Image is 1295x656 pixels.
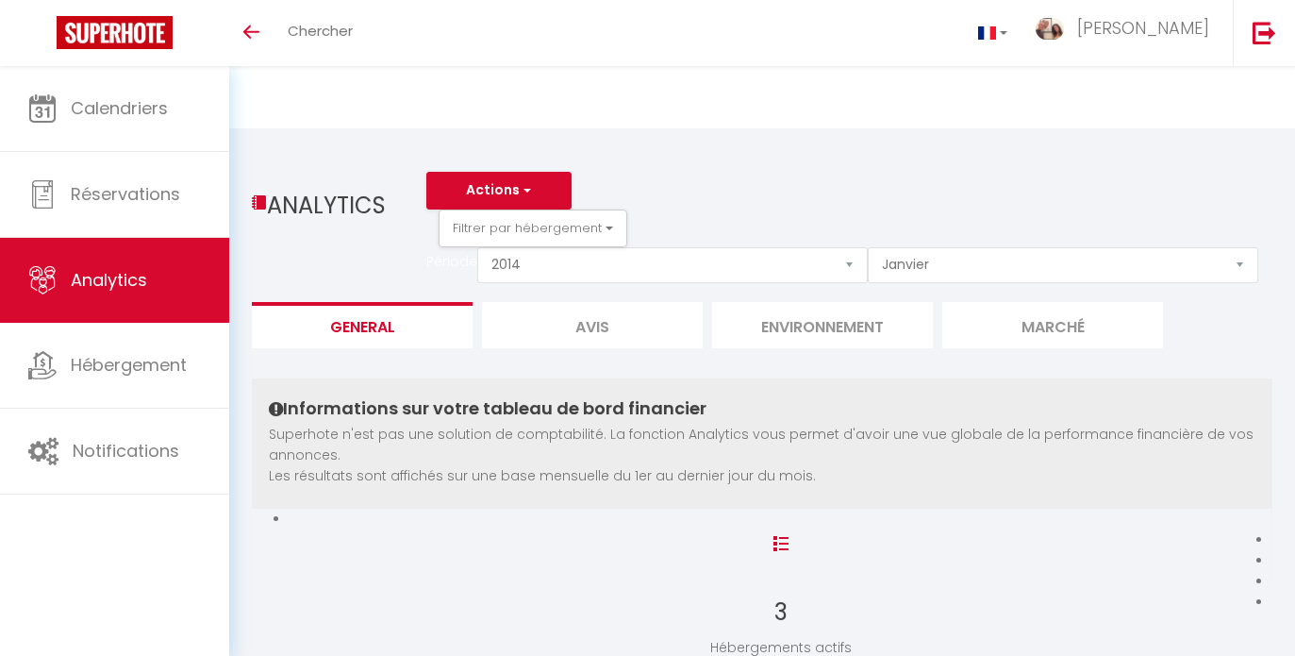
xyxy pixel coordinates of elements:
[269,424,1255,486] p: Superhote n'est pas une solution de comptabilité. La fonction Analytics vous permet d'avoir une v...
[1216,577,1295,656] iframe: LiveChat chat widget
[1253,21,1276,44] img: logout
[773,536,789,551] img: NO IMAGE
[1077,16,1209,40] span: [PERSON_NAME]
[942,302,1163,348] li: Marché
[73,439,179,463] span: Notifications
[482,302,703,348] li: Avis
[302,599,1260,627] h3: 3
[439,210,627,247] button: Filtrer par hébergement
[267,193,386,220] h3: Analytics
[1036,18,1064,40] img: ...
[71,353,187,377] span: Hébergement
[269,398,1255,419] h4: Informations sur votre tableau de bord financier
[71,96,168,120] span: Calendriers
[71,268,147,292] span: Analytics
[71,182,180,206] span: Réservations
[288,21,353,41] span: Chercher
[426,172,572,210] button: Actions
[252,302,473,348] li: General
[57,16,173,49] img: Super Booking
[712,302,933,348] li: Environnement
[426,251,477,272] label: Période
